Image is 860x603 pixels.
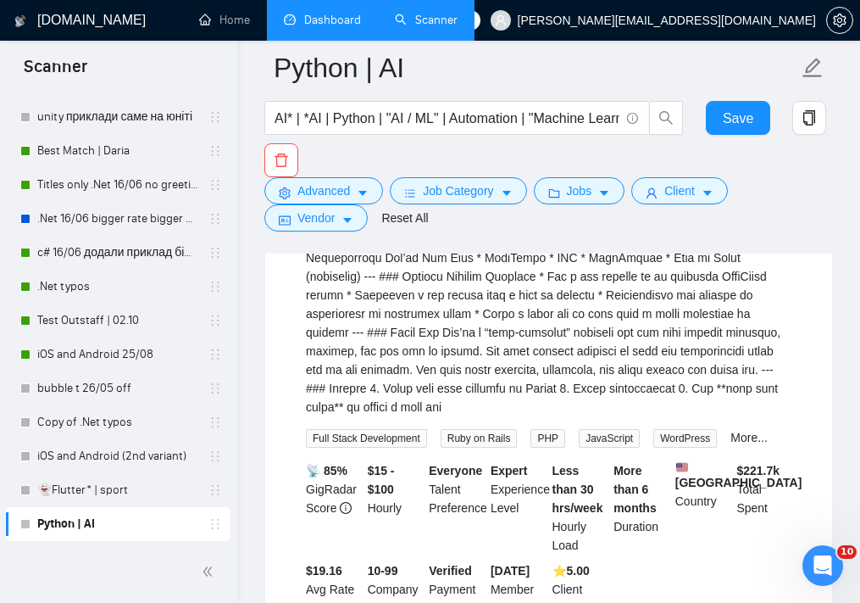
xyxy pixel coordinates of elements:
[37,270,198,304] a: .Net typos
[297,181,350,200] span: Advanced
[567,181,592,200] span: Jobs
[702,187,713,199] span: caret-down
[208,110,222,124] span: holder
[733,461,795,555] div: Total Spent
[208,280,222,293] span: holder
[792,101,826,135] button: copy
[208,314,222,327] span: holder
[37,405,198,439] a: Copy of .Net typos
[306,429,427,448] span: Full Stack Development
[368,464,395,496] b: $15 - $100
[37,168,198,202] a: Titles only .Net 16/06 no greetings
[826,7,853,34] button: setting
[37,134,198,168] a: Best Match | Daria
[793,110,825,126] span: copy
[672,461,734,555] div: Country
[208,348,222,361] span: holder
[279,214,291,226] span: idcard
[265,153,297,168] span: delete
[364,461,426,555] div: Hourly
[491,464,528,477] b: Expert
[284,13,361,27] a: dashboardDashboard
[37,304,198,338] a: Test Outstaff | 02.10
[395,13,458,27] a: searchScanner
[275,108,619,129] input: Search Freelance Jobs...
[199,13,250,27] a: homeHome
[37,236,198,270] a: c# 16/06 додали приклад більший кавер
[425,461,487,555] div: Talent Preference
[37,507,198,541] a: Python | AI
[802,545,843,586] iframe: Intercom live chat
[429,464,482,477] b: Everyone
[357,187,369,199] span: caret-down
[404,187,416,199] span: bars
[598,187,610,199] span: caret-down
[802,57,824,79] span: edit
[631,177,728,204] button: userClientcaret-down
[501,187,513,199] span: caret-down
[264,143,298,177] button: delete
[208,517,222,531] span: holder
[208,483,222,497] span: holder
[646,187,657,199] span: user
[826,14,853,27] a: setting
[37,439,198,473] a: iOS and Android (2nd variant)
[208,144,222,158] span: holder
[37,202,198,236] a: .Net 16/06 bigger rate bigger cover
[610,461,672,555] div: Duration
[706,101,770,135] button: Save
[306,564,342,578] b: $19.16
[676,461,688,473] img: 🇺🇸
[664,181,695,200] span: Client
[649,101,683,135] button: search
[491,564,530,578] b: [DATE]
[302,461,364,555] div: GigRadar Score
[534,177,625,204] button: folderJobscaret-down
[37,473,198,507] a: 👻Flutter* | sport
[548,187,560,199] span: folder
[306,464,347,477] b: 📡 85%
[10,54,101,90] span: Scanner
[730,431,768,444] a: More...
[429,564,472,578] b: Verified
[549,461,611,555] div: Hourly Load
[495,14,507,26] span: user
[368,564,398,578] b: 10-99
[264,177,383,204] button: settingAdvancedcaret-down
[264,204,368,232] button: idcardVendorcaret-down
[297,209,335,227] span: Vendor
[627,113,638,124] span: info-circle
[487,461,549,555] div: Experience Level
[37,338,198,371] a: iOS and Android 25/08
[208,212,222,226] span: holder
[579,429,640,448] span: JavaScript
[552,564,590,578] b: ⭐️ 5.00
[552,464,603,515] b: Less than 30 hrs/week
[274,47,798,89] input: Scanner name...
[736,464,780,477] b: $ 221.7k
[441,429,518,448] span: Ruby on Rails
[650,110,682,126] span: search
[208,416,222,429] span: holder
[341,214,353,226] span: caret-down
[340,502,352,514] span: info-circle
[37,371,198,405] a: bubble t 26/05 off
[208,246,222,260] span: holder
[208,178,222,192] span: holder
[675,461,802,489] b: [GEOGRAPHIC_DATA]
[390,177,526,204] button: barsJob Categorycaret-down
[381,209,428,227] a: Reset All
[202,563,219,580] span: double-left
[208,382,222,395] span: holder
[530,429,565,448] span: PHP
[827,14,852,27] span: setting
[14,8,26,35] img: logo
[837,545,857,559] span: 10
[653,429,717,448] span: WordPress
[37,100,198,134] a: unity приклади саме на юніті
[723,108,753,129] span: Save
[423,181,493,200] span: Job Category
[613,464,657,515] b: More than 6 months
[279,187,291,199] span: setting
[208,449,222,463] span: holder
